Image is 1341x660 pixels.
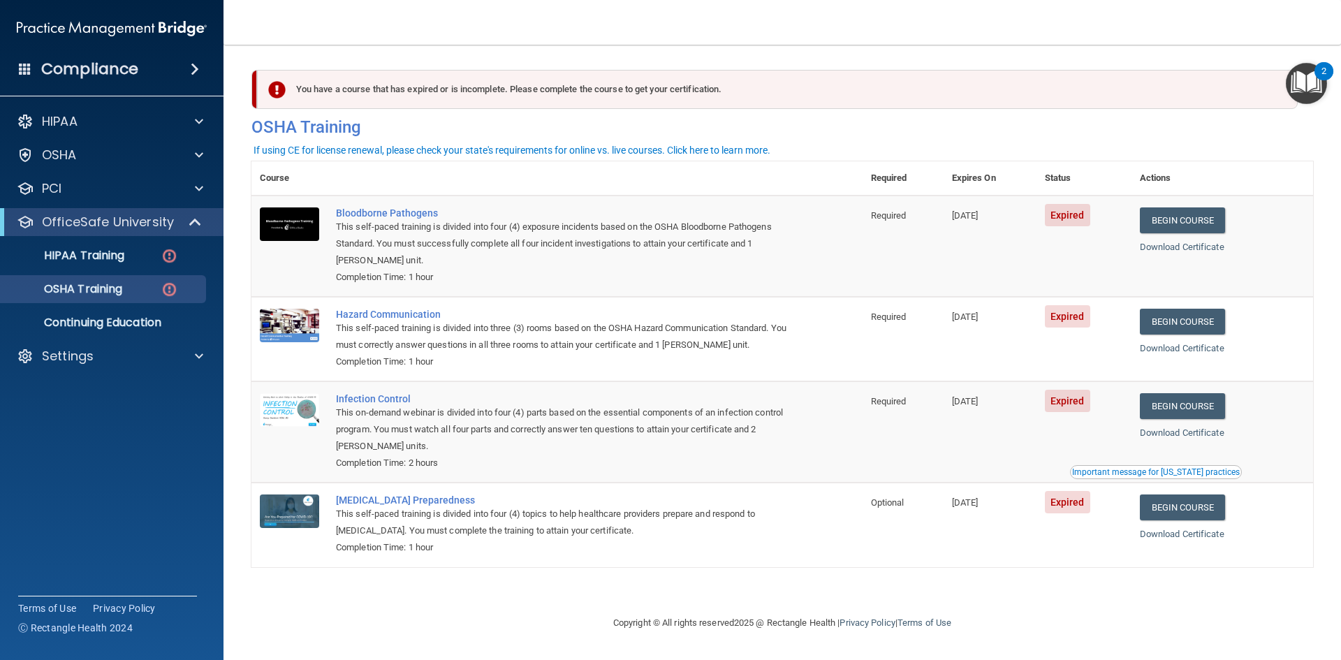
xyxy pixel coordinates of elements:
div: Completion Time: 1 hour [336,269,793,286]
div: Completion Time: 2 hours [336,455,793,471]
div: This self-paced training is divided into three (3) rooms based on the OSHA Hazard Communication S... [336,320,793,353]
div: Completion Time: 1 hour [336,353,793,370]
th: Actions [1131,161,1313,196]
a: Terms of Use [18,601,76,615]
span: Expired [1045,390,1090,412]
span: [DATE] [952,497,979,508]
a: Bloodborne Pathogens [336,207,793,219]
span: Expired [1045,491,1090,513]
a: Terms of Use [897,617,951,628]
div: This on-demand webinar is divided into four (4) parts based on the essential components of an inf... [336,404,793,455]
a: Settings [17,348,203,365]
a: Begin Course [1140,393,1225,419]
span: Required [871,311,907,322]
a: Download Certificate [1140,529,1224,539]
th: Course [251,161,328,196]
button: Read this if you are a dental practitioner in the state of CA [1070,465,1242,479]
span: Required [871,396,907,406]
a: OfficeSafe University [17,214,203,230]
iframe: Drift Widget Chat Controller [1099,561,1324,617]
div: This self-paced training is divided into four (4) exposure incidents based on the OSHA Bloodborne... [336,219,793,269]
img: danger-circle.6113f641.png [161,247,178,265]
a: HIPAA [17,113,203,130]
a: OSHA [17,147,203,163]
a: Download Certificate [1140,242,1224,252]
h4: Compliance [41,59,138,79]
span: Optional [871,497,904,508]
div: Important message for [US_STATE] practices [1072,468,1240,476]
div: This self-paced training is divided into four (4) topics to help healthcare providers prepare and... [336,506,793,539]
span: Expired [1045,204,1090,226]
span: [DATE] [952,210,979,221]
a: Privacy Policy [840,617,895,628]
p: PCI [42,180,61,197]
div: Copyright © All rights reserved 2025 @ Rectangle Health | | [527,601,1037,645]
div: 2 [1321,71,1326,89]
p: HIPAA Training [9,249,124,263]
h4: OSHA Training [251,117,1313,137]
a: Privacy Policy [93,601,156,615]
a: Hazard Communication [336,309,793,320]
span: Required [871,210,907,221]
button: Open Resource Center, 2 new notifications [1286,63,1327,104]
a: Infection Control [336,393,793,404]
span: [DATE] [952,311,979,322]
span: [DATE] [952,396,979,406]
button: If using CE for license renewal, please check your state's requirements for online vs. live cours... [251,143,772,157]
span: Ⓒ Rectangle Health 2024 [18,621,133,635]
a: PCI [17,180,203,197]
p: OSHA Training [9,282,122,296]
a: Begin Course [1140,207,1225,233]
a: Download Certificate [1140,343,1224,353]
th: Status [1036,161,1131,196]
img: exclamation-circle-solid-danger.72ef9ffc.png [268,81,286,98]
p: OfficeSafe University [42,214,174,230]
img: PMB logo [17,15,207,43]
p: Continuing Education [9,316,200,330]
span: Expired [1045,305,1090,328]
th: Expires On [944,161,1036,196]
a: Begin Course [1140,494,1225,520]
img: danger-circle.6113f641.png [161,281,178,298]
div: If using CE for license renewal, please check your state's requirements for online vs. live cours... [254,145,770,155]
a: [MEDICAL_DATA] Preparedness [336,494,793,506]
p: OSHA [42,147,77,163]
p: HIPAA [42,113,78,130]
div: You have a course that has expired or is incomplete. Please complete the course to get your certi... [257,70,1298,109]
a: Begin Course [1140,309,1225,335]
p: Settings [42,348,94,365]
th: Required [863,161,944,196]
a: Download Certificate [1140,427,1224,438]
div: Completion Time: 1 hour [336,539,793,556]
